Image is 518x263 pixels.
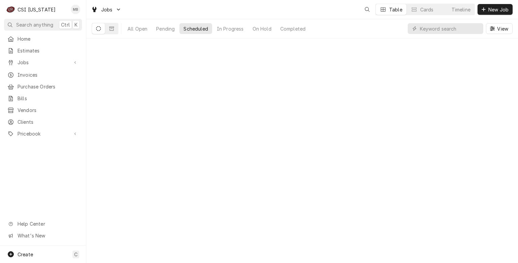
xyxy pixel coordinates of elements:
[452,6,470,13] div: Timeline
[478,4,513,15] button: New Job
[18,107,79,114] span: Vendors
[74,251,78,258] span: C
[420,6,434,13] div: Cards
[61,21,70,28] span: Ctrl
[71,5,80,14] div: MB
[18,232,78,239] span: What's New
[18,130,68,137] span: Pricebook
[6,5,16,14] div: C
[18,59,68,66] span: Jobs
[16,21,53,28] span: Search anything
[18,6,56,13] div: CSI [US_STATE]
[487,6,510,13] span: New Job
[156,25,175,32] div: Pending
[362,4,373,15] button: Open search
[6,5,16,14] div: CSI Kentucky's Avatar
[4,81,82,92] a: Purchase Orders
[101,6,113,13] span: Jobs
[4,116,82,127] a: Clients
[389,6,402,13] div: Table
[18,220,78,227] span: Help Center
[4,230,82,241] a: Go to What's New
[496,25,510,32] span: View
[18,35,79,42] span: Home
[4,105,82,116] a: Vendors
[486,23,513,34] button: View
[4,19,82,31] button: Search anythingCtrlK
[4,218,82,229] a: Go to Help Center
[280,25,306,32] div: Completed
[183,25,208,32] div: Scheduled
[18,118,79,125] span: Clients
[420,23,480,34] input: Keyword search
[4,33,82,44] a: Home
[253,25,271,32] div: On Hold
[217,25,244,32] div: In Progress
[18,252,33,257] span: Create
[18,83,79,90] span: Purchase Orders
[18,71,79,78] span: Invoices
[71,5,80,14] div: Matt Brewington's Avatar
[18,95,79,102] span: Bills
[4,45,82,56] a: Estimates
[4,57,82,68] a: Go to Jobs
[75,21,78,28] span: K
[127,25,147,32] div: All Open
[18,47,79,54] span: Estimates
[4,128,82,139] a: Go to Pricebook
[4,69,82,80] a: Invoices
[88,4,124,15] a: Go to Jobs
[4,93,82,104] a: Bills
